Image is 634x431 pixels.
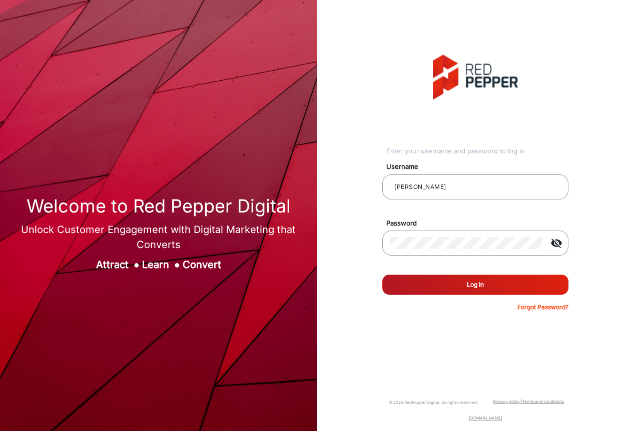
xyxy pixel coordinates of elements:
mat-label: Username [379,162,580,172]
a: | [521,399,522,404]
p: Forgot Password? [517,303,568,312]
div: Enter your username and password to log in [386,146,569,156]
a: [DOMAIN_NAME] [469,415,502,420]
img: vmg-logo [433,55,518,100]
mat-label: Password [379,219,580,229]
a: Privacy policy [493,399,521,404]
a: Terms and conditions [522,399,564,404]
mat-icon: visibility_off [544,237,568,249]
small: © 2025 RedPepper Digital. All rights reserved. [389,400,478,405]
span: ● [134,259,140,271]
input: Your username [390,181,560,193]
button: Log In [382,275,568,295]
span: ● [174,259,180,271]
